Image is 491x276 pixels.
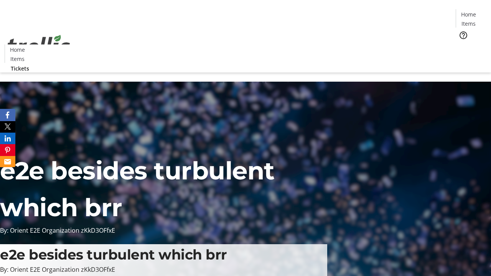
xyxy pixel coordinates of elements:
span: Items [461,20,476,28]
span: Items [10,55,25,63]
span: Home [461,10,476,18]
span: Tickets [11,64,29,72]
button: Help [456,28,471,43]
span: Tickets [462,44,480,53]
img: Orient E2E Organization zKkD3OFfxE's Logo [5,26,73,65]
a: Items [456,20,481,28]
span: Home [10,46,25,54]
a: Home [5,46,30,54]
a: Home [456,10,481,18]
a: Tickets [456,44,486,53]
a: Tickets [5,64,35,72]
a: Items [5,55,30,63]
